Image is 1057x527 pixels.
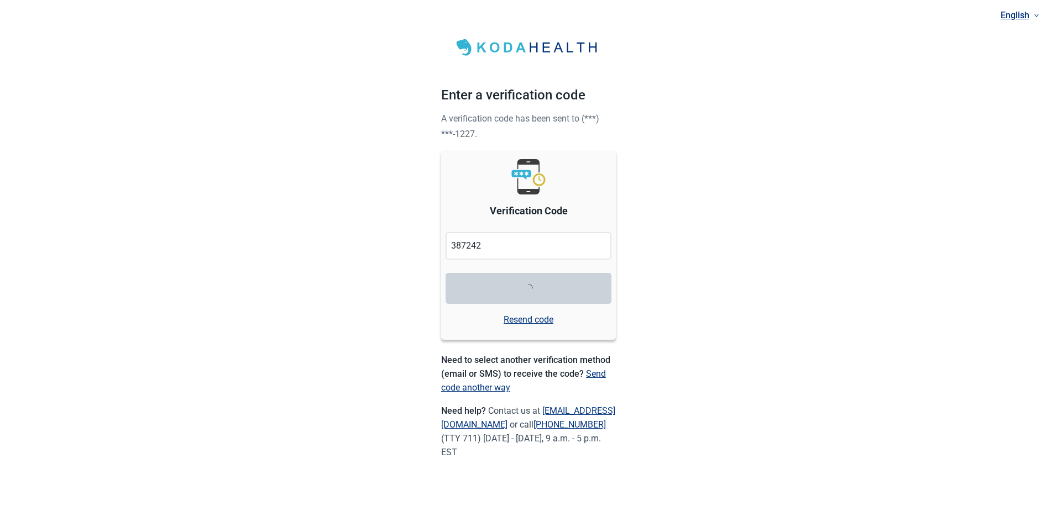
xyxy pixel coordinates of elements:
[441,405,488,416] span: Need help?
[524,284,533,293] span: loading
[441,85,616,110] h1: Enter a verification code
[441,113,599,139] span: A verification code has been sent to (***) ***-1227.
[441,13,616,481] main: Main content
[441,355,610,379] span: Need to select another verification method (email or SMS) to receive the code?
[504,313,553,326] a: Resend code
[490,203,568,219] label: Verification Code
[996,6,1044,24] a: Current language: English
[1034,13,1039,18] span: down
[441,419,606,444] span: or call (TTY 711)
[533,419,606,430] a: [PHONE_NUMBER]
[446,232,611,260] input: Enter Code Here
[441,433,601,457] span: [DATE] - [DATE], 9 a.m. - 5 p.m. EST
[450,35,607,60] img: Koda Health
[441,405,615,430] a: [EMAIL_ADDRESS][DOMAIN_NAME]
[441,405,615,430] span: Contact us at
